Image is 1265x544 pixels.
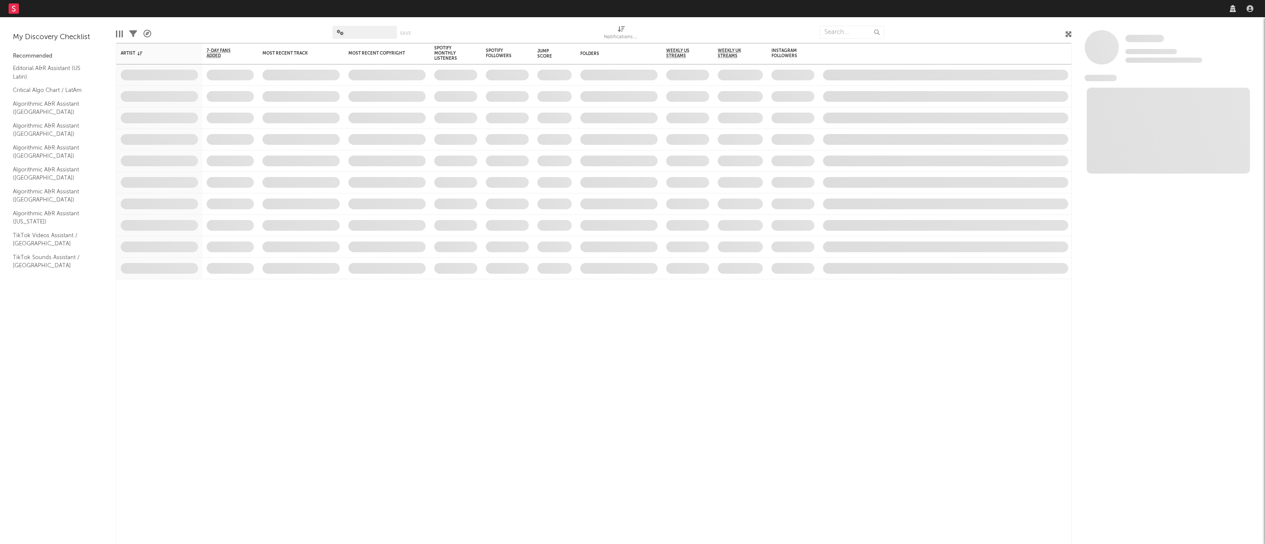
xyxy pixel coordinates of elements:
div: Recommended [13,51,103,61]
span: Tracking Since: [DATE] [1125,49,1177,54]
a: TikTok Videos Assistant / [GEOGRAPHIC_DATA] [13,231,94,248]
div: Instagram Followers [771,48,802,58]
div: Notifications (Artist) [604,32,638,43]
input: Search... [820,26,884,39]
span: 7-Day Fans Added [207,48,241,58]
button: Save [400,31,411,36]
div: Notifications (Artist) [604,21,638,46]
div: Spotify Followers [486,48,516,58]
a: Algorithmic A&R Assistant ([GEOGRAPHIC_DATA]) [13,187,94,205]
a: Editorial A&R Assistant (US Latin) [13,64,94,81]
a: Algorithmic A&R Assistant ([GEOGRAPHIC_DATA]) [13,121,94,139]
a: TikTok Sounds Assistant / [GEOGRAPHIC_DATA] [13,253,94,270]
a: Critical Algo Chart / LatAm [13,86,94,95]
span: 0 fans last week [1125,58,1202,63]
div: My Discovery Checklist [13,32,103,43]
span: Some Artist [1125,35,1164,42]
span: Weekly US Streams [666,48,696,58]
a: Algorithmic A&R Assistant ([GEOGRAPHIC_DATA]) [13,143,94,161]
a: Algorithmic A&R Assistant ([GEOGRAPHIC_DATA]) [13,165,94,183]
div: Most Recent Copyright [348,51,413,56]
div: Filters [129,21,137,46]
div: A&R Pipeline [143,21,151,46]
span: Weekly UK Streams [718,48,750,58]
a: Some Artist [1125,34,1164,43]
div: Most Recent Track [262,51,327,56]
div: Folders [580,51,645,56]
a: Algorithmic A&R Assistant ([US_STATE]) [13,209,94,226]
div: Spotify Monthly Listeners [434,46,464,61]
div: Jump Score [537,49,559,59]
div: Edit Columns [116,21,123,46]
a: Algorithmic A&R Assistant ([GEOGRAPHIC_DATA]) [13,99,94,117]
span: News Feed [1085,75,1117,81]
div: Artist [121,51,185,56]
